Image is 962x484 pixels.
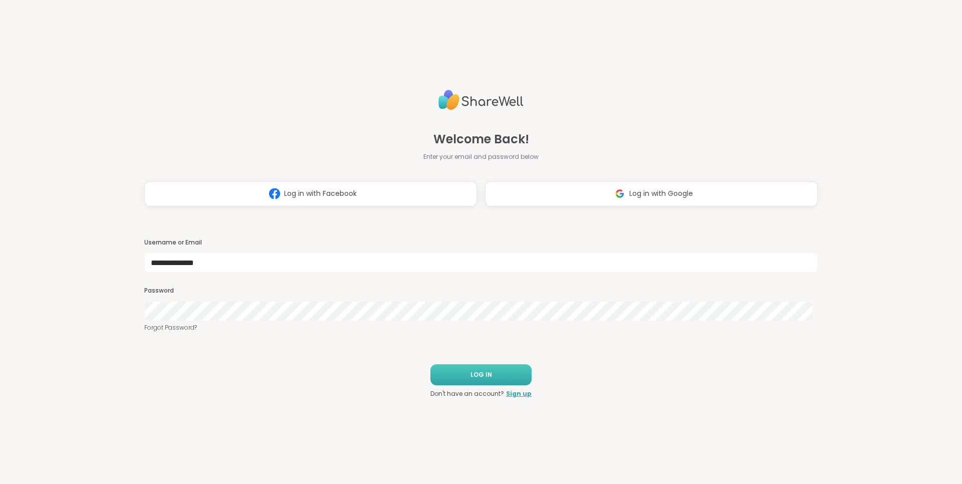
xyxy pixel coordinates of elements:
[265,184,284,203] img: ShareWell Logomark
[485,181,818,206] button: Log in with Google
[506,389,532,398] a: Sign up
[433,130,529,148] span: Welcome Back!
[284,188,357,199] span: Log in with Facebook
[610,184,629,203] img: ShareWell Logomark
[430,389,504,398] span: Don't have an account?
[144,323,818,332] a: Forgot Password?
[430,364,532,385] button: LOG IN
[629,188,693,199] span: Log in with Google
[438,86,524,114] img: ShareWell Logo
[144,181,477,206] button: Log in with Facebook
[423,152,539,161] span: Enter your email and password below
[144,287,818,295] h3: Password
[144,238,818,247] h3: Username or Email
[470,370,492,379] span: LOG IN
